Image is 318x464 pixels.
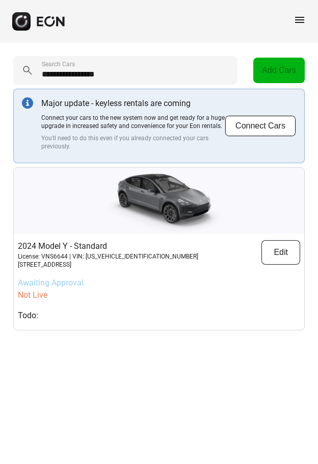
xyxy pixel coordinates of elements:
label: Search Cars [42,60,75,68]
span: menu [294,14,306,26]
p: Connect your cars to the new system now and get ready for a huge upgrade in increased safety and ... [41,114,225,130]
p: 2024 Model Y - Standard [18,240,198,252]
p: Major update - keyless rentals are coming [41,97,225,110]
img: car [93,168,225,234]
img: info [22,97,33,109]
p: Not Live [18,289,300,301]
button: Connect Cars [225,115,296,137]
p: You'll need to do this even if you already connected your cars previously. [41,134,225,150]
p: Todo: [18,310,300,322]
p: [STREET_ADDRESS] [18,261,198,269]
p: License: VNS6644 | VIN: [US_VEHICLE_IDENTIFICATION_NUMBER] [18,252,198,261]
p: Awaiting Approval [18,277,300,289]
button: Edit [261,240,300,265]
